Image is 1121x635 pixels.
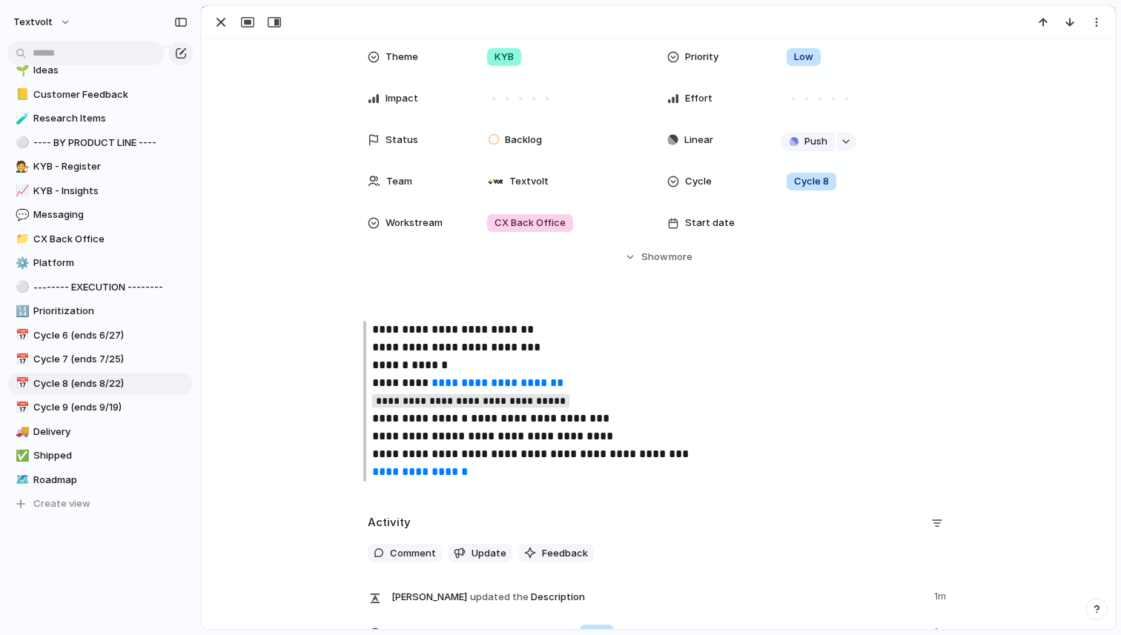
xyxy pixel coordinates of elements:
[7,84,193,106] a: 📒Customer Feedback
[794,50,813,64] span: Low
[7,300,193,322] a: 🔢Prioritization
[7,180,193,202] a: 📈KYB - Insights
[16,448,26,465] div: ✅
[13,376,28,391] button: 📅
[13,400,28,415] button: 📅
[33,159,188,174] span: KYB - Register
[33,376,188,391] span: Cycle 8 (ends 8/22)
[13,352,28,367] button: 📅
[16,423,26,440] div: 🚚
[16,159,26,176] div: 🧑‍⚖️
[16,134,26,151] div: ⚪
[7,107,193,130] a: 🧪Research Items
[16,230,26,247] div: 📁
[7,10,79,34] button: textvolt
[33,63,188,78] span: Ideas
[7,445,193,467] a: ✅Shipped
[368,514,411,531] h2: Activity
[33,207,188,222] span: Messaging
[472,546,506,561] span: Update
[33,304,188,319] span: Prioritization
[16,375,26,392] div: 📅
[7,252,193,274] a: ⚙️Platform
[684,133,713,147] span: Linear
[7,421,193,443] a: 🚚Delivery
[386,91,418,106] span: Impact
[495,216,566,230] span: CX Back Office
[16,351,26,368] div: 📅
[386,174,412,189] span: Team
[13,256,28,270] button: ⚙️
[804,134,827,149] span: Push
[386,133,418,147] span: Status
[390,546,436,561] span: Comment
[794,174,829,189] span: Cycle 8
[368,244,949,270] button: Showmore
[33,87,188,102] span: Customer Feedback
[13,136,28,150] button: ⚪
[13,448,28,463] button: ✅
[13,232,28,247] button: 📁
[16,471,26,488] div: 🗺️
[33,232,188,247] span: CX Back Office
[16,182,26,199] div: 📈
[7,469,193,491] div: 🗺️Roadmap
[16,110,26,127] div: 🧪
[781,132,835,151] button: Push
[7,373,193,395] a: 📅Cycle 8 (ends 8/22)
[16,255,26,272] div: ⚙️
[685,174,712,189] span: Cycle
[13,15,53,30] span: textvolt
[13,280,28,295] button: ⚪
[13,304,28,319] button: 🔢
[470,590,529,605] span: updated the
[7,276,193,299] a: ⚪-------- EXECUTION --------
[934,586,949,604] span: 1m
[641,250,668,265] span: Show
[505,133,542,147] span: Backlog
[7,325,193,347] a: 📅Cycle 6 (ends 6/27)
[368,544,442,563] button: Comment
[33,496,90,511] span: Create view
[448,544,512,563] button: Update
[33,425,188,439] span: Delivery
[33,328,188,343] span: Cycle 6 (ends 6/27)
[16,207,26,224] div: 💬
[7,132,193,154] a: ⚪---- BY PRODUCT LINE ----
[13,207,28,222] button: 💬
[7,228,193,250] a: 📁CX Back Office
[669,250,692,265] span: more
[13,473,28,488] button: 🗺️
[13,184,28,199] button: 📈
[386,216,443,230] span: Workstream
[33,256,188,270] span: Platform
[13,425,28,439] button: 🚚
[33,280,188,295] span: -------- EXECUTION --------
[386,50,418,64] span: Theme
[7,348,193,370] a: 📅Cycle 7 (ends 7/25)
[33,111,188,126] span: Research Items
[7,396,193,419] a: 📅Cycle 9 (ends 9/19)
[16,279,26,296] div: ⚪
[13,87,28,102] button: 📒
[16,86,26,103] div: 📒
[7,156,193,178] a: 🧑‍⚖️KYB - Register
[7,204,193,226] a: 💬Messaging
[16,399,26,416] div: 📅
[33,448,188,463] span: Shipped
[391,586,925,607] span: Description
[7,493,193,515] button: Create view
[33,473,188,488] span: Roadmap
